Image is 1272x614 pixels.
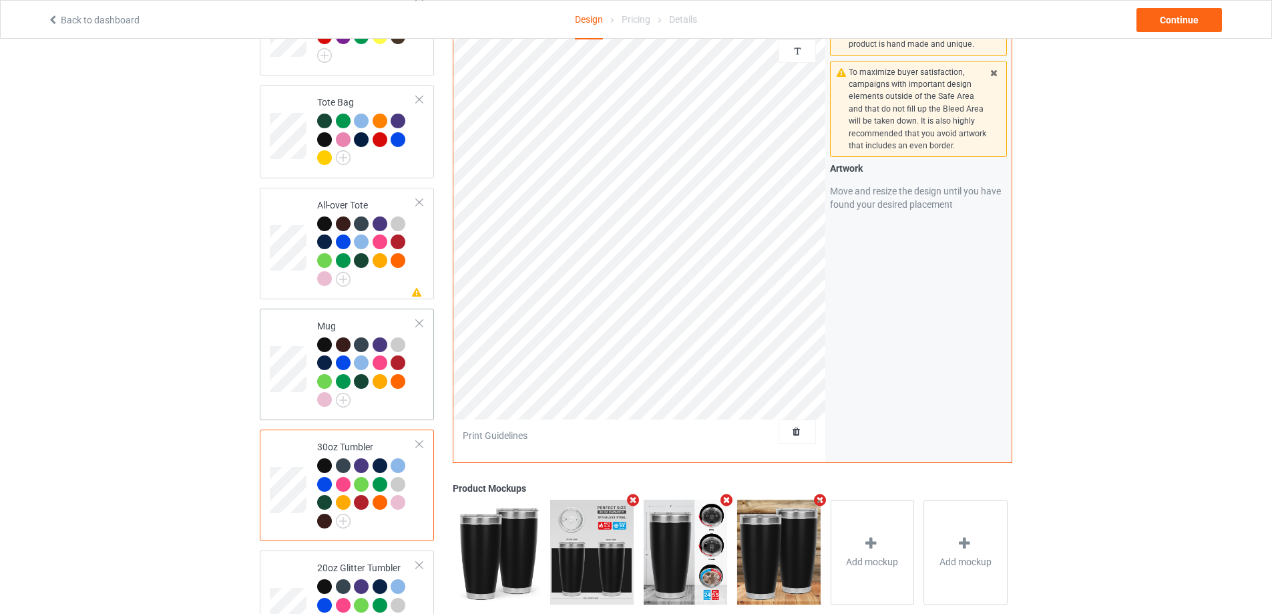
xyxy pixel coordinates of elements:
div: 30oz Tumbler [260,430,434,541]
div: Mug [317,319,417,406]
div: All-over Tote [317,198,417,285]
div: Tote Bag [317,96,417,164]
img: regular.jpg [644,500,727,605]
img: regular.jpg [550,500,634,605]
div: Move and resize the design until you have found your desired placement [830,185,1007,212]
div: Add mockup [923,500,1008,605]
img: svg%3E%0A [791,45,804,57]
span: Add mockup [846,556,898,569]
div: All-over Tote [260,188,434,299]
div: Mug [260,309,434,420]
img: svg+xml;base64,PD94bWwgdmVyc2lvbj0iMS4wIiBlbmNvZGluZz0iVVRGLTgiPz4KPHN2ZyB3aWR0aD0iMjJweCIgaGVpZ2... [336,150,351,165]
div: Print Guidelines [463,430,527,443]
img: regular.jpg [457,500,541,605]
div: Continue [1136,8,1222,32]
div: Design [575,1,603,39]
img: svg+xml;base64,PD94bWwgdmVyc2lvbj0iMS4wIiBlbmNvZGluZz0iVVRGLTgiPz4KPHN2ZyB3aWR0aD0iMjJweCIgaGVpZ2... [336,272,351,287]
div: Tote Bag [260,85,434,178]
a: Back to dashboard [47,15,140,25]
i: Remove mockup [625,494,642,508]
div: Pricing [622,1,650,38]
img: svg+xml;base64,PD94bWwgdmVyc2lvbj0iMS4wIiBlbmNvZGluZz0iVVRGLTgiPz4KPHN2ZyB3aWR0aD0iMjJweCIgaGVpZ2... [317,48,332,63]
span: Add mockup [939,556,992,569]
img: svg+xml;base64,PD94bWwgdmVyc2lvbj0iMS4wIiBlbmNvZGluZz0iVVRGLTgiPz4KPHN2ZyB3aWR0aD0iMjJweCIgaGVpZ2... [336,393,351,408]
div: Details [669,1,697,38]
div: Add mockup [831,500,915,605]
img: regular.jpg [737,500,821,605]
img: svg+xml;base64,PD94bWwgdmVyc2lvbj0iMS4wIiBlbmNvZGluZz0iVVRGLTgiPz4KPHN2ZyB3aWR0aD0iMjJweCIgaGVpZ2... [336,514,351,528]
div: 30oz Tumbler [317,440,417,527]
div: To maximize buyer satisfaction, campaigns with important design elements outside of the Safe Area... [849,66,988,152]
div: Product Mockups [453,482,1012,496]
i: Remove mockup [811,494,828,508]
div: Artwork [830,162,1007,176]
i: Remove mockup [718,494,735,508]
